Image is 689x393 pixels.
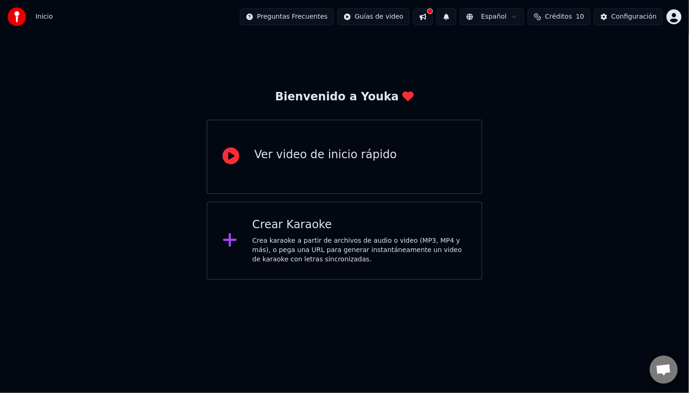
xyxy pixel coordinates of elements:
button: Créditos10 [528,8,590,25]
span: Créditos [545,12,572,21]
button: Guías de video [337,8,409,25]
nav: breadcrumb [36,12,53,21]
div: Ver video de inicio rápido [254,147,397,162]
div: Crea karaoke a partir de archivos de audio o video (MP3, MP4 y más), o pega una URL para generar ... [252,236,467,264]
span: Inicio [36,12,53,21]
div: Chat abierto [650,356,678,384]
button: Configuración [594,8,663,25]
div: Bienvenido a Youka [275,90,414,105]
img: youka [7,7,26,26]
div: Crear Karaoke [252,218,467,232]
div: Configuración [611,12,657,21]
span: 10 [576,12,584,21]
button: Preguntas Frecuentes [240,8,334,25]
